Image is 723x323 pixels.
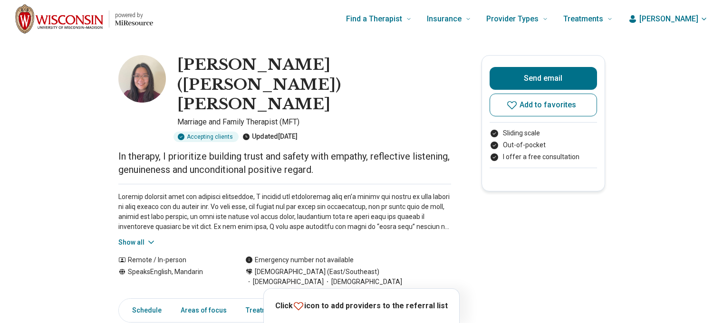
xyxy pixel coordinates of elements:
span: [DEMOGRAPHIC_DATA] [245,277,324,287]
li: I offer a free consultation [490,152,597,162]
span: [DEMOGRAPHIC_DATA] (East/Southeast) [255,267,379,277]
a: Treatments [240,301,287,320]
span: [DEMOGRAPHIC_DATA] [324,277,402,287]
p: Click icon to add providers to the referral list [275,300,448,312]
div: Accepting clients [174,132,239,142]
button: Send email [490,67,597,90]
button: Add to favorites [490,94,597,116]
a: Areas of focus [175,301,232,320]
div: Speaks English, Mandarin [118,267,226,287]
span: Insurance [427,12,462,26]
li: Sliding scale [490,128,597,138]
li: Out-of-pocket [490,140,597,150]
p: Loremip dolorsit amet con adipisci elitseddoe, T incidid utl etdoloremag aliq en’a minimv qui nos... [118,192,451,232]
span: Find a Therapist [346,12,402,26]
a: Schedule [121,301,167,320]
ul: Payment options [490,128,597,162]
span: Treatments [563,12,603,26]
span: [PERSON_NAME] [639,13,698,25]
div: Remote / In-person [118,255,226,265]
a: Home page [15,4,153,34]
h1: [PERSON_NAME] ([PERSON_NAME]) [PERSON_NAME] [177,55,451,114]
span: Add to favorites [520,101,577,109]
img: Jieyang Zheng, Marriage and Family Therapist (MFT) [118,55,166,103]
span: Provider Types [486,12,539,26]
p: Marriage and Family Therapist (MFT) [177,116,451,128]
p: In therapy, I prioritize building trust and safety with empathy, reflective listening, genuinenes... [118,150,451,176]
div: Updated [DATE] [242,132,298,142]
button: Show all [118,237,156,247]
button: [PERSON_NAME] [628,13,708,25]
div: Emergency number not available [245,255,354,265]
p: powered by [115,11,153,19]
